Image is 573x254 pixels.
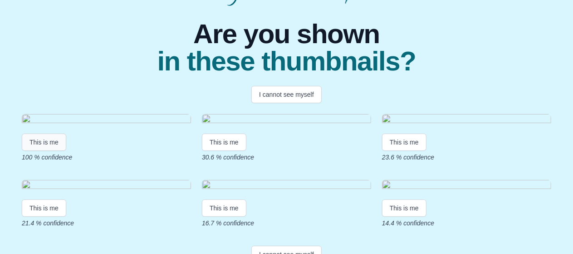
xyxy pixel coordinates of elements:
button: This is me [22,134,66,151]
img: 98f8968c826c778d09c0292e24b184e73ddae84b.gif [202,114,371,126]
p: 14.4 % confidence [382,219,551,228]
button: This is me [202,199,246,217]
p: 100 % confidence [22,153,191,162]
button: This is me [22,199,66,217]
p: 16.7 % confidence [202,219,371,228]
p: 21.4 % confidence [22,219,191,228]
img: 76fd9406c03970e51a15976a1e541ece607fa45d.gif [382,114,551,126]
button: This is me [382,199,426,217]
p: 30.6 % confidence [202,153,371,162]
img: 4bf0a31d759e70e27ac6615a76c63bef7002796b.gif [382,180,551,192]
img: 52e6d05df797d16c494a24150c8e5d89089d0a7d.gif [22,114,191,126]
span: Are you shown [157,20,416,48]
button: This is me [382,134,426,151]
button: I cannot see myself [251,86,322,103]
img: ff42ed4554e5a1516f19a727274c18aef3b742c4.gif [202,180,371,192]
button: This is me [202,134,246,151]
p: 23.6 % confidence [382,153,551,162]
span: in these thumbnails? [157,48,416,75]
img: 32096bf962393115423f73eaf46eb0a132b628fe.gif [22,180,191,192]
